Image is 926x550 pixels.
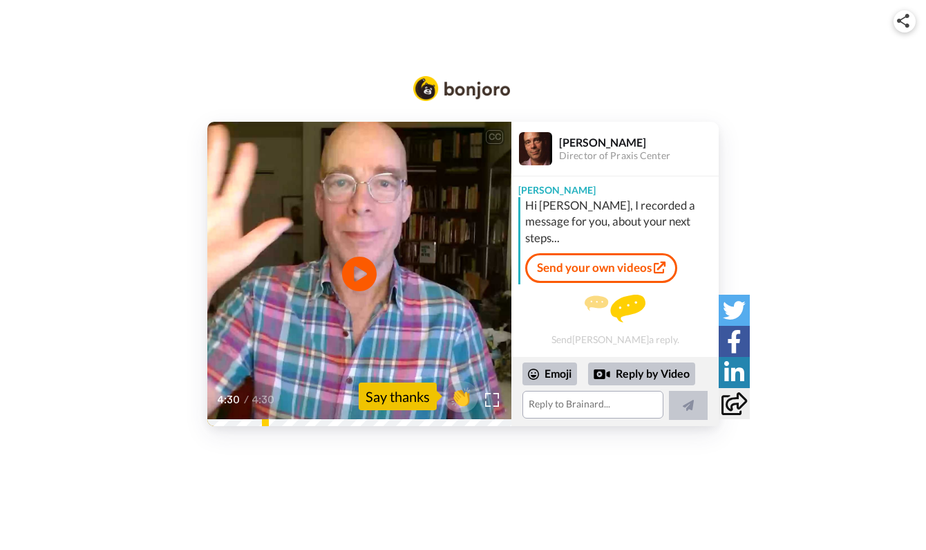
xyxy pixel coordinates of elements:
[525,253,677,282] a: Send your own videos
[519,132,552,165] img: Profile Image
[585,295,645,322] img: message.svg
[594,366,610,383] div: Reply by Video
[359,383,437,410] div: Say thanks
[252,392,276,408] span: 4:30
[559,150,718,162] div: Director of Praxis Center
[217,392,241,408] span: 4:30
[525,197,715,247] div: Hi [PERSON_NAME], I recorded a message for you, about your next steps...
[244,392,249,408] span: /
[588,363,695,386] div: Reply by Video
[522,363,577,385] div: Emoji
[511,176,719,197] div: [PERSON_NAME]
[413,76,510,101] img: Bonjoro Logo
[559,136,718,149] div: [PERSON_NAME]
[485,393,499,407] img: Full screen
[444,385,478,407] span: 👏
[511,290,719,350] div: Send [PERSON_NAME] a reply.
[444,381,478,412] button: 👏
[897,14,909,28] img: ic_share.svg
[486,130,503,144] div: CC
